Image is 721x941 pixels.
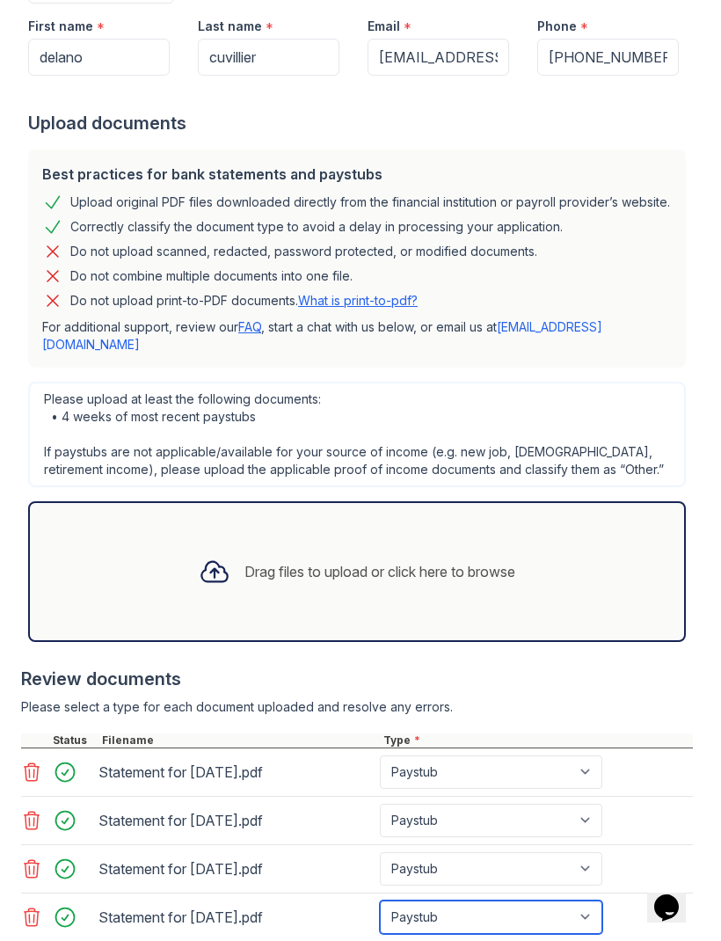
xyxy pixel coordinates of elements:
[28,18,93,36] label: First name
[42,320,602,353] a: [EMAIL_ADDRESS][DOMAIN_NAME]
[647,871,703,923] iframe: chat widget
[98,904,373,932] div: Statement for [DATE].pdf
[28,383,686,488] div: Please upload at least the following documents: • 4 weeks of most recent paystubs If paystubs are...
[238,320,261,335] a: FAQ
[70,242,537,263] div: Do not upload scanned, redacted, password protected, or modified documents.
[198,18,262,36] label: Last name
[49,734,98,748] div: Status
[98,807,373,835] div: Statement for [DATE].pdf
[42,319,672,354] p: For additional support, review our , start a chat with us below, or email us at
[368,18,400,36] label: Email
[70,293,418,310] p: Do not upload print-to-PDF documents.
[98,759,373,787] div: Statement for [DATE].pdf
[21,699,693,717] div: Please select a type for each document uploaded and resolve any errors.
[70,193,670,214] div: Upload original PDF files downloaded directly from the financial institution or payroll provider’...
[537,18,577,36] label: Phone
[98,856,373,884] div: Statement for [DATE].pdf
[70,266,353,288] div: Do not combine multiple documents into one file.
[42,164,672,186] div: Best practices for bank statements and paystubs
[98,734,380,748] div: Filename
[380,734,693,748] div: Type
[244,562,515,583] div: Drag files to upload or click here to browse
[28,112,693,136] div: Upload documents
[298,294,418,309] a: What is print-to-pdf?
[70,217,563,238] div: Correctly classify the document type to avoid a delay in processing your application.
[21,667,693,692] div: Review documents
